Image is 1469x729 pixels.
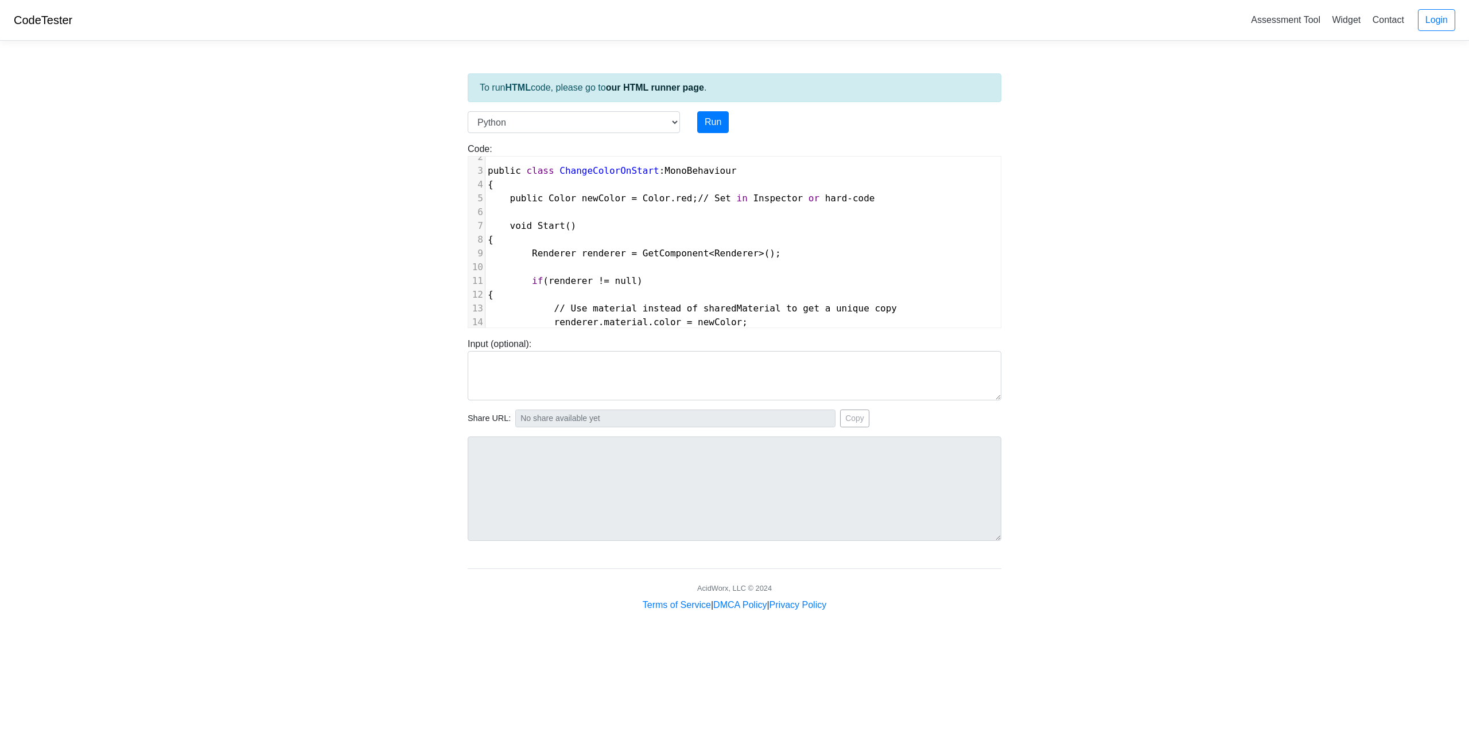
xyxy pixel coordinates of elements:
a: CodeTester [14,14,72,26]
span: (); [488,248,781,259]
span: GetComponent [643,248,709,259]
span: ( ) [488,275,643,286]
strong: HTML [505,83,530,92]
div: 9 [468,247,485,260]
span: { [488,289,493,300]
span: public [510,193,543,204]
div: 14 [468,315,485,329]
a: Widget [1327,10,1365,29]
a: DMCA Policy [713,600,767,610]
a: Login [1418,9,1455,31]
span: MonoBehaviour [664,165,736,176]
span: if [532,275,543,286]
span: Renderer [532,248,576,259]
div: 13 [468,302,485,315]
span: ChangeColorOnStart [559,165,659,176]
span: . ; [488,193,875,204]
div: 11 [468,274,485,288]
span: to [786,303,797,314]
span: Set [714,193,731,204]
div: Code: [459,142,1010,328]
span: . . ; [488,317,748,328]
span: Start [538,220,565,231]
span: // [554,303,565,314]
span: Use [571,303,588,314]
span: // [698,193,709,204]
a: Assessment Tool [1246,10,1325,29]
span: Inspector [753,193,803,204]
span: a [825,303,831,314]
span: Color [643,193,670,204]
div: 4 [468,178,485,192]
span: renderer [582,248,626,259]
a: Terms of Service [643,600,711,610]
div: 5 [468,192,485,205]
input: No share available yet [515,410,835,427]
button: Run [697,111,729,133]
span: of [687,303,698,314]
span: newColor [698,317,742,328]
span: { [488,179,493,190]
span: < [709,248,714,259]
span: hard [825,193,848,204]
div: 8 [468,233,485,247]
span: code [853,193,875,204]
span: sharedMaterial [704,303,781,314]
button: Copy [840,410,869,427]
span: renderer [549,275,593,286]
div: 12 [468,288,485,302]
span: unique [836,303,869,314]
div: 2 [468,150,485,164]
span: color [654,317,681,328]
span: material [593,303,637,314]
span: in [737,193,748,204]
span: > [759,248,764,259]
div: 10 [468,260,485,274]
div: 6 [468,205,485,219]
span: { [488,234,493,245]
span: = [687,317,693,328]
span: class [526,165,554,176]
a: Privacy Policy [770,600,827,610]
span: = [631,248,637,259]
span: public [488,165,521,176]
a: Contact [1368,10,1409,29]
span: renderer [554,317,599,328]
span: : [488,165,737,176]
span: red [676,193,693,204]
div: AcidWorx, LLC © 2024 [697,583,772,594]
a: our HTML runner page [606,83,704,92]
span: get [803,303,819,314]
span: or [809,193,819,204]
span: Renderer [714,248,759,259]
span: Color [549,193,576,204]
span: newColor [582,193,626,204]
span: null [615,275,638,286]
span: - [847,193,853,204]
div: 7 [468,219,485,233]
div: Input (optional): [459,337,1010,400]
div: | | [643,598,826,612]
span: copy [875,303,897,314]
div: 3 [468,164,485,178]
span: != [599,275,609,286]
span: () [488,220,576,231]
span: = [631,193,637,204]
span: void [510,220,533,231]
div: To run code, please go to . [468,73,1001,102]
span: material [604,317,648,328]
span: instead [643,303,681,314]
span: Share URL: [468,412,511,425]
